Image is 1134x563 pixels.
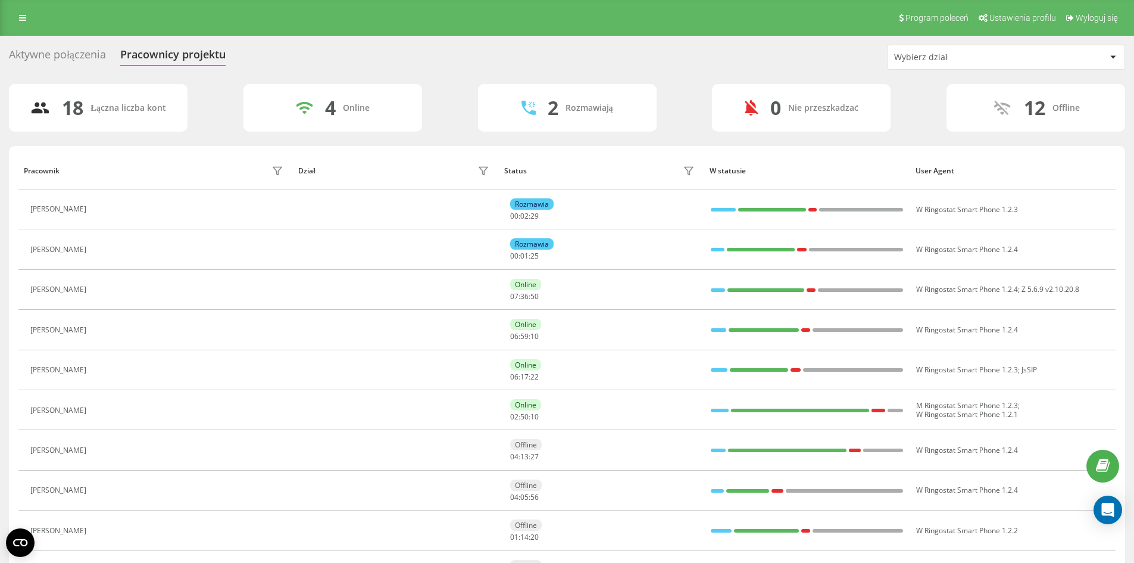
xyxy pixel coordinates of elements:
button: Open CMP widget [6,528,35,557]
span: Wyloguj się [1076,13,1118,23]
span: 05 [520,492,529,502]
span: JsSIP [1021,365,1037,375]
div: : : [510,453,539,461]
span: W Ringostat Smart Phone 1.2.4 [916,244,1018,254]
span: 17 [520,372,529,382]
div: Online [510,399,541,410]
span: 36 [520,291,529,301]
div: Offline [510,439,542,450]
span: 04 [510,452,518,462]
div: [PERSON_NAME] [30,486,89,494]
div: : : [510,373,539,381]
div: : : [510,533,539,542]
div: Online [510,359,541,371]
div: [PERSON_NAME] [30,527,89,535]
span: 06 [510,372,518,382]
span: M Ringostat Smart Phone 1.2.3 [916,400,1018,410]
span: 27 [530,452,539,462]
div: [PERSON_NAME] [30,446,89,455]
span: W Ringostat Smart Phone 1.2.4 [916,325,1018,335]
div: [PERSON_NAME] [30,205,89,213]
div: 2 [548,97,558,119]
div: Offline [510,480,542,491]
div: [PERSON_NAME] [30,366,89,374]
div: : : [510,293,539,301]
span: W Ringostat Smart Phone 1.2.4 [916,284,1018,294]
span: W Ringostat Smart Phone 1.2.4 [916,445,1018,455]
div: Łączna liczba kont [90,103,165,113]
div: [PERSON_NAME] [30,245,89,254]
div: [PERSON_NAME] [30,285,89,294]
div: User Agent [916,167,1110,175]
span: 10 [530,331,539,341]
div: Offline [1052,103,1080,113]
span: 59 [520,331,529,341]
div: Open Intercom Messenger [1094,496,1122,524]
span: 06 [510,331,518,341]
div: Online [343,103,370,113]
div: [PERSON_NAME] [30,326,89,334]
div: Rozmawia [510,198,554,210]
div: 18 [62,97,83,119]
div: : : [510,212,539,220]
span: W Ringostat Smart Phone 1.2.1 [916,409,1018,419]
div: Online [510,319,541,330]
span: Ustawienia profilu [989,13,1056,23]
span: 22 [530,372,539,382]
div: : : [510,493,539,502]
span: 04 [510,492,518,502]
div: Rozmawia [510,238,554,250]
div: Wybierz dział [894,52,1036,63]
span: 00 [510,251,518,261]
span: W Ringostat Smart Phone 1.2.3 [916,365,1018,375]
span: 02 [510,412,518,422]
div: : : [510,252,539,260]
span: Z 5.6.9 v2.10.20.8 [1021,284,1079,294]
span: 29 [530,211,539,221]
div: : : [510,413,539,421]
div: Rozmawiają [566,103,613,113]
span: 01 [520,251,529,261]
div: 0 [770,97,781,119]
div: W statusie [710,167,904,175]
span: W Ringostat Smart Phone 1.2.2 [916,525,1018,536]
div: : : [510,332,539,341]
span: W Ringostat Smart Phone 1.2.4 [916,485,1018,495]
span: 13 [520,452,529,462]
div: Aktywne połączenia [9,48,106,67]
span: 00 [510,211,518,221]
span: 01 [510,532,518,542]
span: 02 [520,211,529,221]
span: 07 [510,291,518,301]
span: 50 [530,291,539,301]
div: Pracownicy projektu [120,48,226,67]
span: 14 [520,532,529,542]
span: 20 [530,532,539,542]
div: Online [510,279,541,290]
div: Dział [298,167,315,175]
span: 56 [530,492,539,502]
span: 25 [530,251,539,261]
div: Nie przeszkadzać [788,103,858,113]
div: Status [504,167,527,175]
div: 4 [325,97,336,119]
span: 10 [530,412,539,422]
div: Pracownik [24,167,60,175]
span: 50 [520,412,529,422]
div: [PERSON_NAME] [30,406,89,415]
div: 12 [1024,97,1045,119]
span: Program poleceń [905,13,969,23]
span: W Ringostat Smart Phone 1.2.3 [916,204,1018,214]
div: Offline [510,520,542,531]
